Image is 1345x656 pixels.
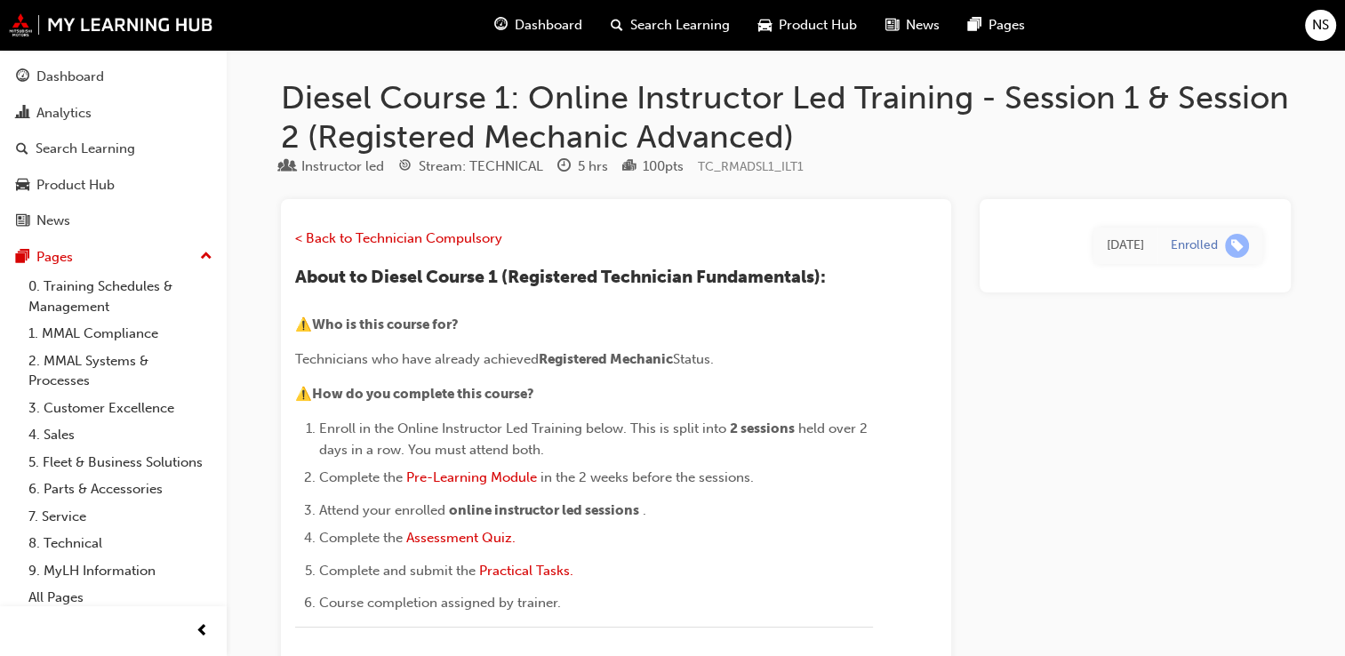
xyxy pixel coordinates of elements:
div: Pages [36,247,73,268]
span: guage-icon [494,14,508,36]
div: Dashboard [36,67,104,87]
div: Stream: TECHNICAL [419,156,543,177]
a: pages-iconPages [954,7,1039,44]
span: online instructor led sessions [449,502,639,518]
h1: Diesel Course 1: Online Instructor Led Training - Session 1 & Session 2 (Registered Mechanic Adva... [281,78,1291,156]
div: Duration [557,156,608,178]
a: search-iconSearch Learning [596,7,744,44]
span: Technicians who have already achieved [295,351,539,367]
span: up-icon [200,245,212,268]
div: Product Hub [36,175,115,196]
span: Product Hub [779,15,857,36]
span: Attend your enrolled [319,502,445,518]
span: learningResourceType_INSTRUCTOR_LED-icon [281,159,294,175]
span: About to Diesel Course 1 (Registered Technician Fundamentals): [295,267,826,287]
span: NS [1312,15,1329,36]
a: 0. Training Schedules & Management [21,273,220,320]
span: Course completion assigned by trainer. [319,595,561,611]
span: search-icon [16,141,28,157]
a: 2. MMAL Systems & Processes [21,348,220,395]
button: DashboardAnalyticsSearch LearningProduct HubNews [7,57,220,241]
span: 2 sessions [730,420,795,436]
span: guage-icon [16,69,29,85]
span: Status. [673,351,714,367]
span: Search Learning [630,15,730,36]
div: Search Learning [36,139,135,159]
img: mmal [9,13,213,36]
div: Stream [398,156,543,178]
span: target-icon [398,159,412,175]
a: Product Hub [7,169,220,202]
div: Wed Jun 25 2025 10:21:32 GMT+0930 (Australian Central Standard Time) [1107,236,1144,256]
span: Dashboard [515,15,582,36]
span: ⚠️ [295,316,312,332]
span: learningRecordVerb_ENROLL-icon [1225,234,1249,258]
a: Search Learning [7,132,220,165]
a: 9. MyLH Information [21,557,220,585]
span: Complete and submit the [319,563,476,579]
a: 1. MMAL Compliance [21,320,220,348]
span: pages-icon [16,250,29,266]
span: How do you complete this course? [312,386,534,402]
span: Pages [989,15,1025,36]
a: Assessment Quiz. [406,530,516,546]
span: prev-icon [196,620,209,643]
span: news-icon [885,14,899,36]
div: Instructor led [301,156,384,177]
button: Pages [7,241,220,274]
span: chart-icon [16,106,29,122]
span: Who is this course for? [312,316,459,332]
a: Practical Tasks. [479,563,573,579]
a: 4. Sales [21,421,220,449]
div: 100 pts [643,156,684,177]
span: in the 2 weeks before the sessions. [540,469,754,485]
span: Enroll in the Online Instructor Led Training below. This is split into [319,420,726,436]
span: podium-icon [622,159,636,175]
div: Points [622,156,684,178]
span: search-icon [611,14,623,36]
span: News [906,15,940,36]
span: car-icon [16,178,29,194]
a: Analytics [7,97,220,130]
span: pages-icon [968,14,981,36]
a: guage-iconDashboard [480,7,596,44]
span: Complete the [319,530,403,546]
a: All Pages [21,584,220,612]
div: Type [281,156,384,178]
a: News [7,204,220,237]
div: News [36,211,70,231]
a: 8. Technical [21,530,220,557]
span: Registered Mechanic [539,351,673,367]
div: 5 hrs [578,156,608,177]
span: held over 2 days in a row. You must attend both. [319,420,871,458]
a: < Back to Technician Compulsory [295,230,502,246]
span: car-icon [758,14,772,36]
a: Pre-Learning Module [406,469,537,485]
a: news-iconNews [871,7,954,44]
span: clock-icon [557,159,571,175]
a: 5. Fleet & Business Solutions [21,449,220,476]
a: car-iconProduct Hub [744,7,871,44]
div: Enrolled [1171,237,1218,254]
button: NS [1305,10,1336,41]
a: 3. Customer Excellence [21,395,220,422]
span: Learning resource code [698,159,804,174]
span: Complete the [319,469,403,485]
span: news-icon [16,213,29,229]
a: Dashboard [7,60,220,93]
div: Analytics [36,103,92,124]
span: . [643,502,646,518]
a: 7. Service [21,503,220,531]
span: ⚠️ [295,386,312,402]
a: 6. Parts & Accessories [21,476,220,503]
